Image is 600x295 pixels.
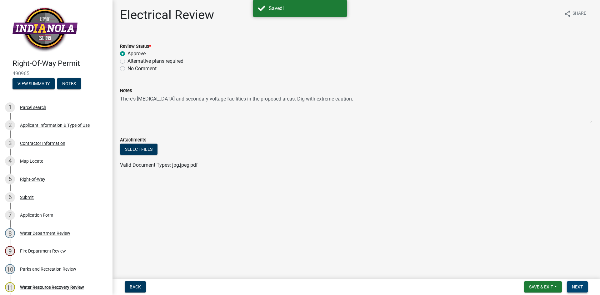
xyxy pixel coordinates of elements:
[120,7,214,22] h1: Electrical Review
[5,156,15,166] div: 4
[572,10,586,17] span: Share
[20,141,65,145] div: Contractor Information
[12,71,100,76] span: 490965
[5,228,15,238] div: 8
[127,57,183,65] label: Alternative plans required
[120,44,151,49] label: Review Status
[57,78,81,89] button: Notes
[20,177,45,181] div: Right-of-Way
[5,264,15,274] div: 10
[20,159,43,163] div: Map Locate
[20,267,76,271] div: Parks and Recreation Review
[20,213,53,217] div: Application Form
[130,284,141,289] span: Back
[269,5,342,12] div: Saved!
[125,281,146,293] button: Back
[57,81,81,86] wm-modal-confirm: Notes
[12,81,55,86] wm-modal-confirm: Summary
[5,174,15,184] div: 5
[120,162,198,168] span: Valid Document Types: jpg,jpeg,pdf
[5,120,15,130] div: 2
[20,231,70,235] div: Water Department Review
[20,195,34,199] div: Submit
[572,284,583,289] span: Next
[5,192,15,202] div: 6
[20,105,46,110] div: Parcel search
[529,284,553,289] span: Save & Exit
[120,144,157,155] button: Select files
[5,246,15,256] div: 9
[120,138,146,142] label: Attachments
[567,281,588,293] button: Next
[127,50,146,57] label: Approve
[524,281,562,293] button: Save & Exit
[564,10,571,17] i: share
[559,7,591,20] button: shareShare
[20,123,90,127] div: Applicant Information & Type of Use
[5,102,15,112] div: 1
[5,282,15,292] div: 11
[5,210,15,220] div: 7
[12,59,107,68] h4: Right-Of-Way Permit
[5,138,15,148] div: 3
[127,65,157,72] label: No Comment
[12,7,77,52] img: City of Indianola, Iowa
[20,249,66,253] div: Fire Department Review
[120,89,132,93] label: Notes
[12,78,55,89] button: View Summary
[20,285,84,289] div: Water Resource Recovery Review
